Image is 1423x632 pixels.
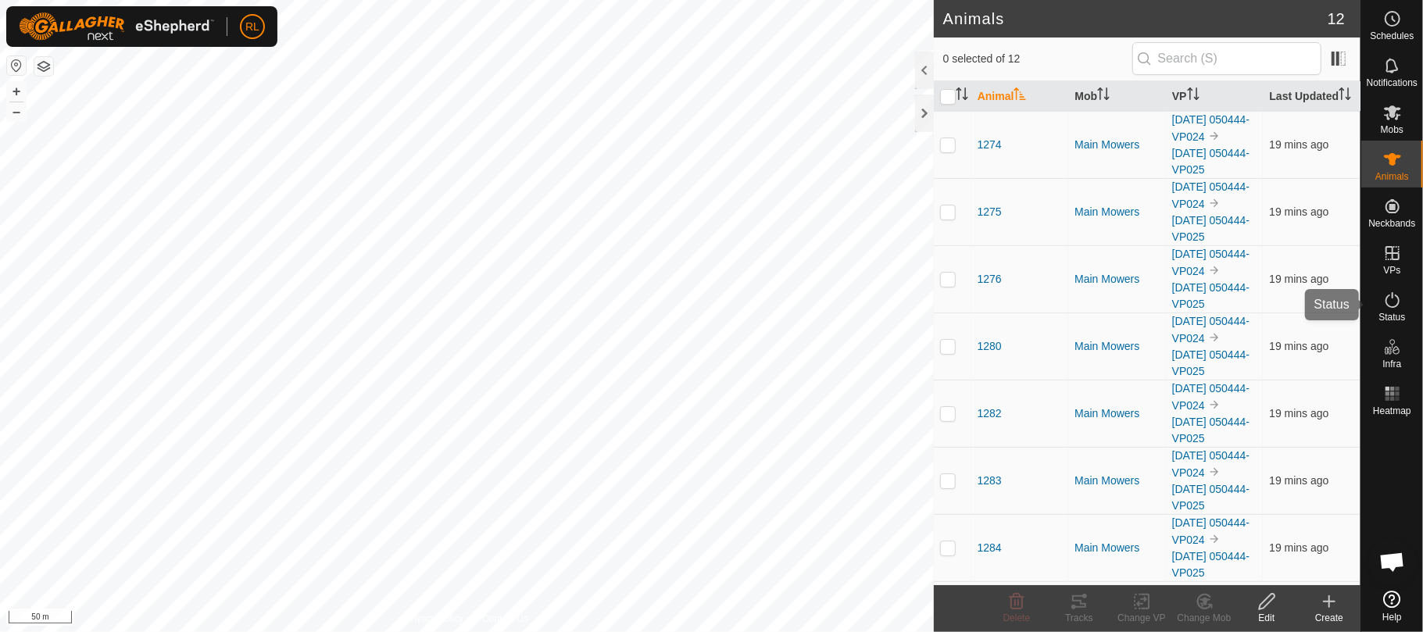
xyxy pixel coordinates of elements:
button: – [7,102,26,121]
span: 28 Sept 2025, 5:24 am [1269,541,1328,554]
span: 28 Sept 2025, 5:24 am [1269,407,1328,420]
span: Animals [1375,172,1409,181]
span: 1282 [978,405,1002,422]
span: Schedules [1370,31,1414,41]
a: [DATE] 050444-VP025 [1172,483,1250,512]
div: Create [1298,611,1360,625]
a: Contact Us [482,612,528,626]
img: to [1208,264,1221,277]
img: to [1208,398,1221,411]
span: 1280 [978,338,1002,355]
a: [DATE] 050444-VP024 [1172,248,1250,277]
p-sorticon: Activate to sort [1187,90,1200,102]
span: VPs [1383,266,1400,275]
img: to [1208,130,1221,142]
a: [DATE] 050444-VP024 [1172,113,1250,143]
img: to [1208,197,1221,209]
span: 28 Sept 2025, 5:24 am [1269,474,1328,487]
p-sorticon: Activate to sort [956,90,968,102]
div: Main Mowers [1074,540,1160,556]
button: Map Layers [34,57,53,76]
th: Mob [1068,81,1166,112]
img: to [1208,466,1221,478]
a: [DATE] 050444-VP025 [1172,348,1250,377]
th: Last Updated [1263,81,1360,112]
div: Main Mowers [1074,405,1160,422]
img: to [1208,331,1221,344]
a: [DATE] 050444-VP024 [1172,516,1250,546]
span: RL [245,19,259,35]
input: Search (S) [1132,42,1321,75]
a: [DATE] 050444-VP025 [1172,147,1250,176]
a: [DATE] 050444-VP025 [1172,214,1250,243]
span: Help [1382,612,1402,622]
div: Main Mowers [1074,271,1160,287]
a: [DATE] 050444-VP024 [1172,584,1250,613]
span: 0 selected of 12 [943,51,1132,67]
button: Reset Map [7,56,26,75]
span: 12 [1328,7,1345,30]
a: [DATE] 050444-VP024 [1172,180,1250,210]
a: [DATE] 050444-VP025 [1172,550,1250,579]
button: + [7,82,26,101]
div: Change VP [1110,611,1173,625]
div: Edit [1235,611,1298,625]
div: Open chat [1369,538,1416,585]
span: Notifications [1367,78,1418,87]
a: Help [1361,584,1423,628]
th: Animal [971,81,1069,112]
div: Main Mowers [1074,204,1160,220]
span: 1283 [978,473,1002,489]
span: 1275 [978,204,1002,220]
span: 28 Sept 2025, 5:25 am [1269,273,1328,285]
img: Gallagher Logo [19,12,214,41]
div: Main Mowers [1074,137,1160,153]
img: to [1208,533,1221,545]
div: Tracks [1048,611,1110,625]
p-sorticon: Activate to sort [1014,90,1026,102]
div: Change Mob [1173,611,1235,625]
th: VP [1166,81,1264,112]
span: 28 Sept 2025, 5:25 am [1269,340,1328,352]
div: Main Mowers [1074,338,1160,355]
span: Heatmap [1373,406,1411,416]
span: 1276 [978,271,1002,287]
a: [DATE] 050444-VP024 [1172,449,1250,479]
span: 28 Sept 2025, 5:24 am [1269,205,1328,218]
span: Status [1378,312,1405,322]
span: Delete [1003,612,1031,623]
a: [DATE] 050444-VP024 [1172,315,1250,345]
a: [DATE] 050444-VP024 [1172,382,1250,412]
span: Neckbands [1368,219,1415,228]
p-sorticon: Activate to sort [1097,90,1110,102]
span: 28 Sept 2025, 5:24 am [1269,138,1328,151]
span: 1274 [978,137,1002,153]
h2: Animals [943,9,1328,28]
div: Main Mowers [1074,473,1160,489]
a: [DATE] 050444-VP025 [1172,281,1250,310]
span: 1284 [978,540,1002,556]
a: Privacy Policy [405,612,463,626]
span: Infra [1382,359,1401,369]
span: Mobs [1381,125,1403,134]
a: [DATE] 050444-VP025 [1172,416,1250,445]
p-sorticon: Activate to sort [1339,90,1351,102]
